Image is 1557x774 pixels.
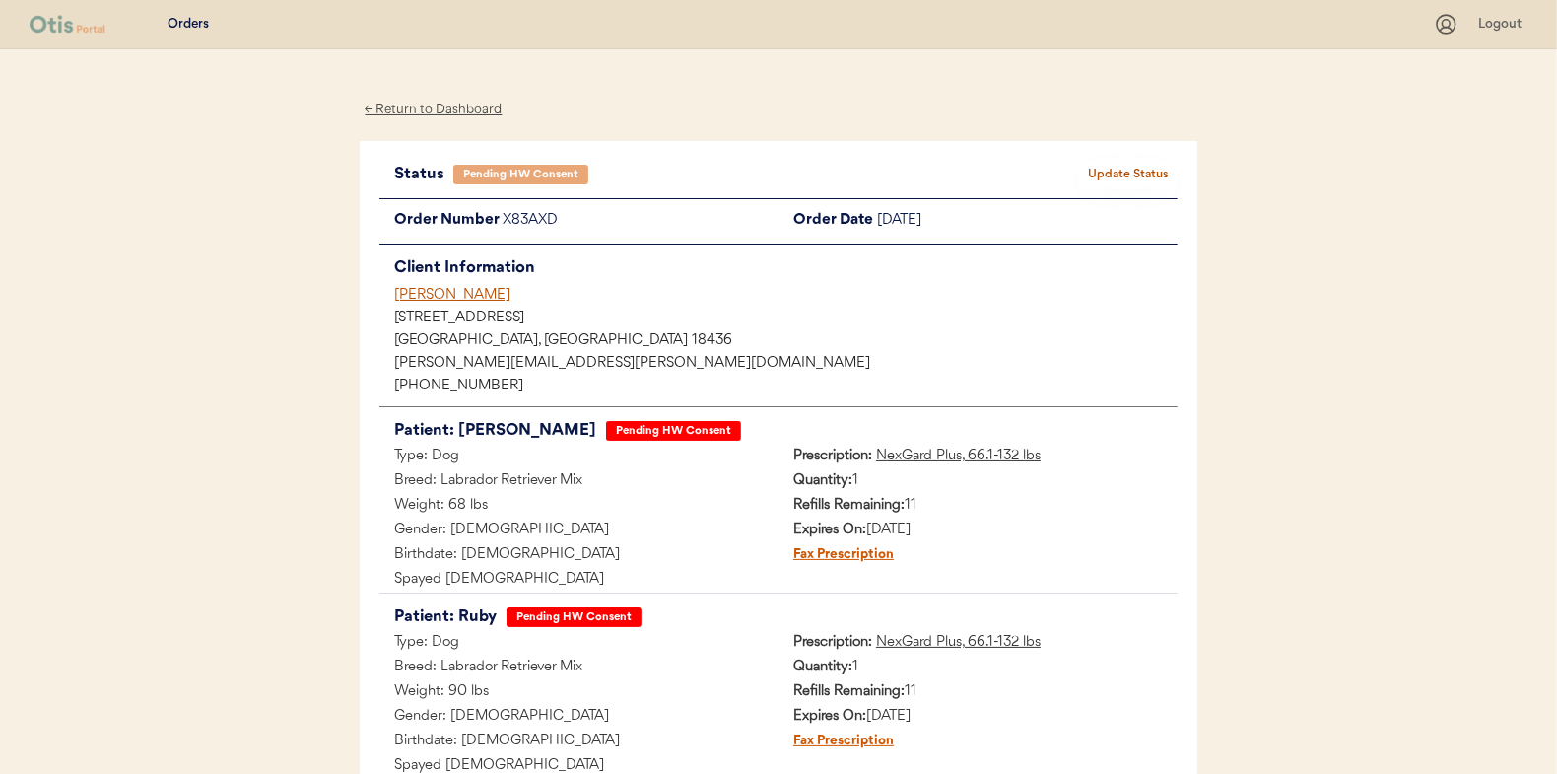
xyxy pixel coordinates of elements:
div: [DATE] [778,519,1178,543]
div: Order Date [778,209,877,234]
div: [STREET_ADDRESS] [394,312,1178,325]
div: 11 [778,494,1178,519]
div: Type: Dog [379,445,778,469]
div: ← Return to Dashboard [360,99,508,121]
u: NexGard Plus, 66.1-132 lbs [876,635,1041,650]
div: Weight: 90 lbs [379,680,778,705]
div: [DATE] [778,705,1178,730]
div: X83AXD [503,209,778,234]
div: Patient: [PERSON_NAME] [394,417,596,445]
div: Orders [168,15,209,35]
strong: Refills Remaining: [793,684,905,699]
strong: Quantity: [793,660,852,674]
strong: Quantity: [793,473,852,488]
div: [DATE] [877,209,1178,234]
div: Logout [1478,15,1527,35]
div: Gender: [DEMOGRAPHIC_DATA] [379,519,778,543]
strong: Prescription: [793,635,872,650]
div: Breed: Labrador Retriever Mix [379,469,778,494]
u: NexGard Plus, 66.1-132 lbs [876,449,1041,463]
div: Fax Prescription [778,543,894,568]
div: Birthdate: [DEMOGRAPHIC_DATA] [379,543,778,568]
div: [PERSON_NAME][EMAIL_ADDRESS][PERSON_NAME][DOMAIN_NAME] [394,357,1178,371]
div: Spayed [DEMOGRAPHIC_DATA] [379,568,778,593]
div: 11 [778,680,1178,705]
strong: Expires On: [793,523,866,537]
div: Breed: Labrador Retriever Mix [379,656,778,680]
div: Fax Prescription [778,730,894,754]
div: Status [394,161,453,188]
div: Gender: [DEMOGRAPHIC_DATA] [379,705,778,730]
div: Weight: 68 lbs [379,494,778,519]
div: Client Information [394,254,1178,282]
div: [GEOGRAPHIC_DATA], [GEOGRAPHIC_DATA] 18436 [394,334,1178,348]
strong: Refills Remaining: [793,498,905,513]
div: Type: Dog [379,631,778,656]
div: [PHONE_NUMBER] [394,380,1178,393]
div: [PERSON_NAME] [394,285,1178,306]
strong: Expires On: [793,709,866,724]
div: Order Number [379,209,503,234]
div: Patient: Ruby [394,603,497,631]
button: Update Status [1079,161,1178,188]
div: 1 [778,469,1178,494]
div: 1 [778,656,1178,680]
strong: Prescription: [793,449,872,463]
div: Birthdate: [DEMOGRAPHIC_DATA] [379,730,778,754]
